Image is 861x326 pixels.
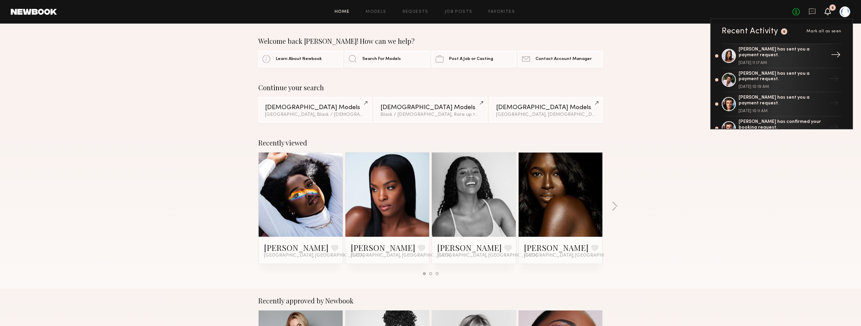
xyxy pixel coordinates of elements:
div: [DATE] 10:19 AM [739,85,826,89]
a: [PERSON_NAME] has sent you a payment request.[DATE] 11:17 AM→ [722,43,841,68]
div: [PERSON_NAME] has sent you a payment request. [739,95,826,106]
div: Black / [DEMOGRAPHIC_DATA], Rate up to $211 [380,112,480,117]
a: Requests [403,10,428,14]
div: [DEMOGRAPHIC_DATA] Models [496,104,596,111]
div: [GEOGRAPHIC_DATA], Black / [DEMOGRAPHIC_DATA] [265,112,365,117]
div: → [826,71,841,89]
a: Learn About Newbook [258,51,343,67]
div: → [826,120,841,137]
a: [PERSON_NAME] has confirmed your booking request.→ [722,117,841,141]
span: Learn About Newbook [276,57,322,61]
div: → [826,95,841,113]
span: Post A Job or Casting [449,57,493,61]
div: [PERSON_NAME] has confirmed your booking request. [739,119,826,131]
span: Mark all as seen [807,29,841,33]
a: [PERSON_NAME] [524,242,589,253]
div: → [828,47,844,65]
div: [DATE] 11:17 AM [739,61,826,65]
a: Search For Models [345,51,429,67]
a: [PERSON_NAME] has sent you a payment request.[DATE] 10:19 AM→ [722,68,841,93]
div: [DEMOGRAPHIC_DATA] Models [265,104,365,111]
div: Recent Activity [722,27,778,35]
a: [PERSON_NAME] [351,242,415,253]
a: Home [335,10,350,14]
div: [GEOGRAPHIC_DATA], [DEMOGRAPHIC_DATA] [496,112,596,117]
div: Continue your search [258,84,603,92]
span: [GEOGRAPHIC_DATA], [GEOGRAPHIC_DATA] [351,253,451,258]
a: [PERSON_NAME] has sent you a payment request.[DATE] 10:11 AM→ [722,92,841,117]
span: Search For Models [362,57,401,61]
a: Job Posts [445,10,473,14]
a: Favorites [488,10,515,14]
a: [DEMOGRAPHIC_DATA] Models[GEOGRAPHIC_DATA], [DEMOGRAPHIC_DATA] [489,97,603,123]
div: Recently viewed [258,139,603,147]
div: [PERSON_NAME] has sent you a payment request. [739,71,826,83]
a: [DEMOGRAPHIC_DATA] ModelsBlack / [DEMOGRAPHIC_DATA], Rate up to $211 [374,97,487,123]
span: [GEOGRAPHIC_DATA], [GEOGRAPHIC_DATA] [437,253,537,258]
a: Models [366,10,386,14]
a: Contact Account Manager [518,51,603,67]
span: [GEOGRAPHIC_DATA], [GEOGRAPHIC_DATA] [264,253,364,258]
span: Contact Account Manager [535,57,592,61]
div: 6 [783,30,786,34]
div: [DATE] 10:11 AM [739,109,826,113]
a: [DEMOGRAPHIC_DATA] Models[GEOGRAPHIC_DATA], Black / [DEMOGRAPHIC_DATA] [258,97,372,123]
div: 6 [831,6,834,10]
div: Recently approved by Newbook [258,297,603,305]
div: [PERSON_NAME] has sent you a payment request. [739,47,826,58]
div: [DEMOGRAPHIC_DATA] Models [380,104,480,111]
a: [PERSON_NAME] [264,242,329,253]
a: [PERSON_NAME] [437,242,502,253]
a: Post A Job or Casting [432,51,516,67]
span: [GEOGRAPHIC_DATA], [GEOGRAPHIC_DATA] [524,253,624,258]
div: Welcome back [PERSON_NAME]! How can we help? [258,37,603,45]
